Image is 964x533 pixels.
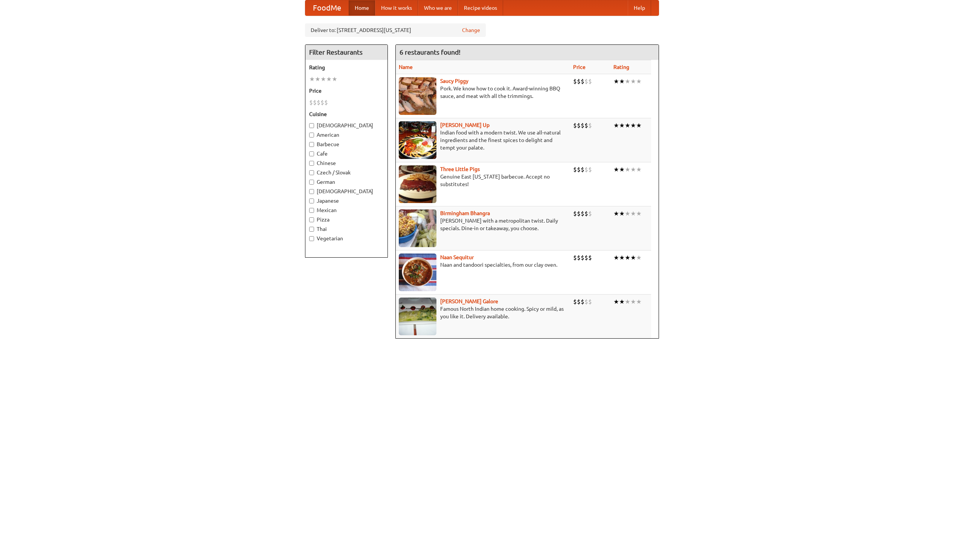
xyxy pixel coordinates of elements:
[630,165,636,174] li: ★
[399,173,567,188] p: Genuine East [US_STATE] barbecue. Accept no substitutes!
[577,298,581,306] li: $
[573,298,577,306] li: $
[399,85,567,100] p: Pork. We know how to cook it. Award-winning BBQ sauce, and meat with all the trimmings.
[584,121,588,130] li: $
[349,0,375,15] a: Home
[309,180,314,185] input: German
[309,141,384,148] label: Barbecue
[625,298,630,306] li: ★
[309,159,384,167] label: Chinese
[309,64,384,71] h5: Rating
[309,122,384,129] label: [DEMOGRAPHIC_DATA]
[636,165,642,174] li: ★
[584,254,588,262] li: $
[613,77,619,86] li: ★
[309,87,384,95] h5: Price
[619,298,625,306] li: ★
[619,165,625,174] li: ★
[315,75,320,83] li: ★
[309,150,384,157] label: Cafe
[309,151,314,156] input: Cafe
[613,121,619,130] li: ★
[313,98,317,107] li: $
[399,129,567,151] p: Indian food with a modern twist. We use all-natural ingredients and the finest spices to delight ...
[588,209,592,218] li: $
[399,121,436,159] img: curryup.jpg
[577,77,581,86] li: $
[573,121,577,130] li: $
[400,49,461,56] ng-pluralize: 6 restaurants found!
[305,45,387,60] h4: Filter Restaurants
[440,254,474,260] b: Naan Sequitur
[584,209,588,218] li: $
[573,77,577,86] li: $
[588,254,592,262] li: $
[440,298,498,304] a: [PERSON_NAME] Galore
[636,77,642,86] li: ★
[625,209,630,218] li: ★
[309,131,384,139] label: American
[625,254,630,262] li: ★
[573,64,586,70] a: Price
[399,261,567,269] p: Naan and tandoori specialties, from our clay oven.
[625,77,630,86] li: ★
[309,189,314,194] input: [DEMOGRAPHIC_DATA]
[309,236,314,241] input: Vegetarian
[317,98,320,107] li: $
[636,254,642,262] li: ★
[332,75,337,83] li: ★
[630,121,636,130] li: ★
[309,208,314,213] input: Mexican
[309,188,384,195] label: [DEMOGRAPHIC_DATA]
[326,75,332,83] li: ★
[588,77,592,86] li: $
[628,0,651,15] a: Help
[613,298,619,306] li: ★
[619,254,625,262] li: ★
[399,64,413,70] a: Name
[440,78,468,84] a: Saucy Piggy
[309,142,314,147] input: Barbecue
[309,225,384,233] label: Thai
[584,77,588,86] li: $
[581,77,584,86] li: $
[636,298,642,306] li: ★
[588,165,592,174] li: $
[619,209,625,218] li: ★
[375,0,418,15] a: How it works
[399,298,436,335] img: currygalore.jpg
[399,77,436,115] img: saucy.jpg
[309,216,384,223] label: Pizza
[309,197,384,205] label: Japanese
[309,170,314,175] input: Czech / Slovak
[440,122,490,128] a: [PERSON_NAME] Up
[320,98,324,107] li: $
[309,169,384,176] label: Czech / Slovak
[399,165,436,203] img: littlepigs.jpg
[309,98,313,107] li: $
[418,0,458,15] a: Who we are
[636,209,642,218] li: ★
[399,305,567,320] p: Famous North Indian home cooking. Spicy or mild, as you like it. Delivery available.
[305,0,349,15] a: FoodMe
[462,26,480,34] a: Change
[399,254,436,291] img: naansequitur.jpg
[577,254,581,262] li: $
[625,165,630,174] li: ★
[309,123,314,128] input: [DEMOGRAPHIC_DATA]
[309,161,314,166] input: Chinese
[324,98,328,107] li: $
[309,133,314,137] input: American
[613,209,619,218] li: ★
[440,210,490,216] b: Birmingham Bhangra
[613,165,619,174] li: ★
[309,110,384,118] h5: Cuisine
[630,298,636,306] li: ★
[584,298,588,306] li: $
[309,206,384,214] label: Mexican
[630,209,636,218] li: ★
[619,77,625,86] li: ★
